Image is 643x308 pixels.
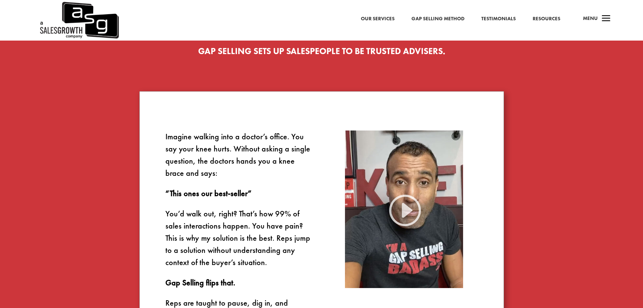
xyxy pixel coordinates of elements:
[411,15,464,23] a: Gap Selling Method
[345,131,463,288] img: keenan-video-methodology-thumbnail
[165,208,313,277] p: You’d walk out, right? That’s how 99% of sales interactions happen. You have pain? This is why my...
[533,15,560,23] a: Resources
[481,15,516,23] a: Testimonials
[361,15,395,23] a: Our Services
[599,12,613,26] span: a
[165,277,235,288] strong: Gap Selling flips that.
[139,47,504,59] h2: Gap Selling SETS UP SALESPEOPLE TO BE TRUSTED ADVISERS.
[165,131,313,187] p: Imagine walking into a doctor’s office. You say your knee hurts. Without asking a single question...
[165,188,251,198] strong: “This ones our best-seller”
[583,15,598,22] span: Menu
